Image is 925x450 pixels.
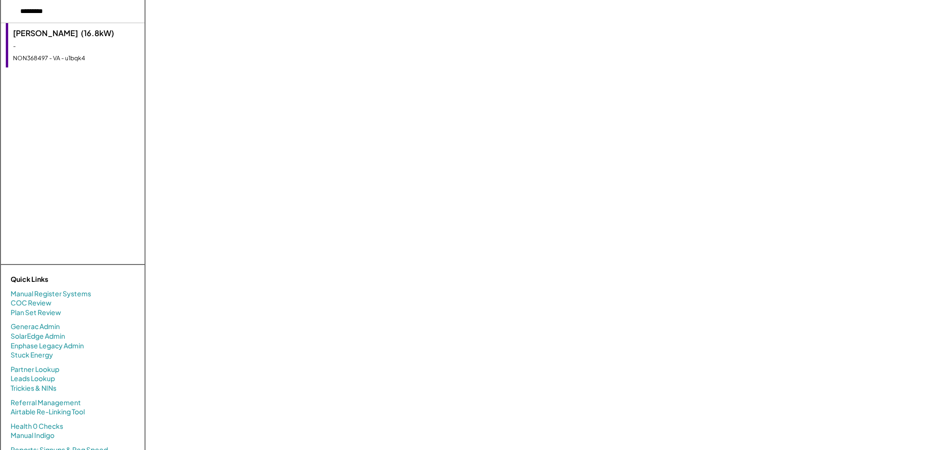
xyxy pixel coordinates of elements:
a: Trickies & NINs [11,384,56,393]
a: Manual Register Systems [11,289,91,299]
a: COC Review [11,298,52,308]
a: Airtable Re-Linking Tool [11,407,85,417]
a: SolarEdge Admin [11,331,65,341]
a: Plan Set Review [11,308,61,318]
a: Generac Admin [11,322,60,331]
a: Stuck Energy [11,350,53,360]
div: NON368497 - VA - u1bqk4 [13,54,140,63]
div: Quick Links [11,275,107,284]
a: Referral Management [11,398,81,408]
div: - [13,42,140,51]
a: Manual Indigo [11,431,54,440]
div: [PERSON_NAME] (16.8kW) [13,28,140,39]
a: Partner Lookup [11,365,59,374]
a: Enphase Legacy Admin [11,341,84,351]
a: Health 0 Checks [11,422,63,431]
a: Leads Lookup [11,374,55,384]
